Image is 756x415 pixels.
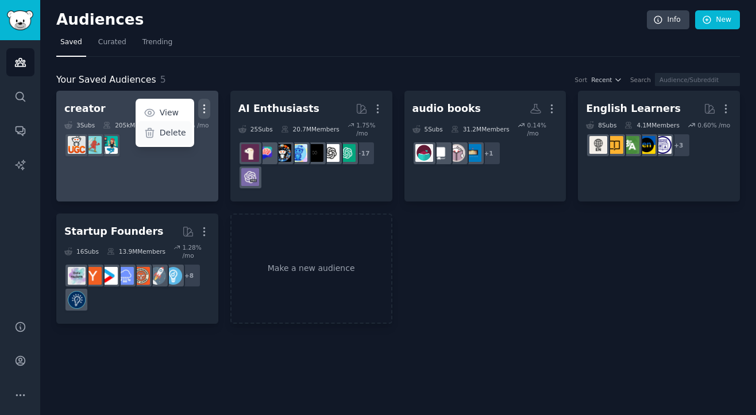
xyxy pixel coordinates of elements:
[273,144,291,162] img: aiArt
[412,102,481,116] div: audio books
[137,101,192,125] a: View
[464,144,481,162] img: audioengineering
[182,243,210,259] div: 1.28 % /mo
[132,267,150,285] img: EntrepreneurRideAlong
[98,37,126,48] span: Curated
[64,243,99,259] div: 16 Sub s
[477,141,501,165] div: + 1
[107,243,165,259] div: 13.9M Members
[94,33,130,57] a: Curated
[647,10,689,30] a: Info
[68,136,86,154] img: UGCcreators
[7,10,33,30] img: GummySearch logo
[290,144,307,162] img: artificial
[351,141,375,165] div: + 17
[177,263,201,288] div: + 8
[138,33,176,57] a: Trending
[630,76,651,84] div: Search
[578,91,740,201] a: English Learners8Subs4.1MMembers0.60% /mo+3languagelearningEnglishLearninglanguage_exchangeLearnE...
[56,91,218,201] a: creatorViewDelete3Subs205kMembers5.77% /moinfluencermarketingCreatorsAdviceUGCcreators
[160,127,186,139] p: Delete
[412,121,443,137] div: 5 Sub s
[100,136,118,154] img: influencermarketing
[241,168,259,186] img: ChatGPTPro
[164,267,182,285] img: Entrepreneur
[230,214,392,324] a: Make a new audience
[84,136,102,154] img: CreatorsAdvice
[624,121,679,129] div: 4.1M Members
[622,136,639,154] img: language_exchange
[306,144,323,162] img: ArtificialInteligence
[64,102,106,116] div: creator
[68,267,86,285] img: indiehackers
[103,121,158,129] div: 205k Members
[238,121,273,137] div: 25 Sub s
[655,73,740,86] input: Audience/Subreddit
[448,144,465,162] img: books
[100,267,118,285] img: startup
[60,37,82,48] span: Saved
[695,10,740,30] a: New
[527,121,558,137] div: 0.14 % /mo
[586,121,616,129] div: 8 Sub s
[160,107,179,119] p: View
[84,267,102,285] img: ycombinator
[322,144,340,162] img: OpenAI
[56,33,86,57] a: Saved
[589,136,607,154] img: Learn_English
[148,267,166,285] img: startups
[575,76,588,84] div: Sort
[56,214,218,324] a: Startup Founders16Subs13.9MMembers1.28% /mo+8EntrepreneurstartupsEntrepreneurRideAlongSaaSstartup...
[431,144,449,162] img: suggestmeabook
[241,144,259,162] img: LocalLLaMA
[586,102,681,116] div: English Learners
[56,73,156,87] span: Your Saved Audiences
[638,136,655,154] img: EnglishLearning
[356,121,384,137] div: 1.75 % /mo
[68,291,86,309] img: Entrepreneurship
[451,121,510,137] div: 31.2M Members
[56,11,647,29] h2: Audiences
[404,91,566,201] a: audio books5Subs31.2MMembers0.14% /mo+1audioengineeringbookssuggestmeabookLibbyApp
[281,121,340,137] div: 20.7M Members
[605,136,623,154] img: LearnEnglishOnReddit
[415,144,433,162] img: LibbyApp
[666,133,691,157] div: + 3
[64,224,163,239] div: Startup Founders
[160,74,166,85] span: 5
[230,91,392,201] a: AI Enthusiasts25Subs20.7MMembers1.75% /mo+17ChatGPTOpenAIArtificialInteligenceartificialaiArtChat...
[64,121,95,129] div: 3 Sub s
[338,144,356,162] img: ChatGPT
[238,102,319,116] div: AI Enthusiasts
[697,121,730,129] div: 0.60 % /mo
[142,37,172,48] span: Trending
[116,267,134,285] img: SaaS
[591,76,622,84] button: Recent
[257,144,275,162] img: ChatGPTPromptGenius
[591,76,612,84] span: Recent
[654,136,672,154] img: languagelearning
